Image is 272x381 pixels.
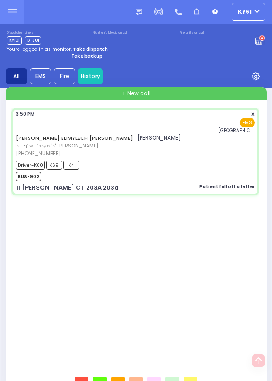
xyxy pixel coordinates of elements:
button: KY61 [232,3,265,21]
strong: Take backup [71,53,102,59]
span: [PHONE_NUMBER] [16,150,61,157]
div: Patient fell off a letter [199,183,255,190]
span: ר' מעכיל וואלף - ר' [PERSON_NAME] [16,142,181,150]
label: Medic on call [108,30,127,35]
label: Fire units on call [180,30,204,35]
span: + New call [122,89,151,98]
div: EMS [30,68,51,84]
span: KY61 [238,8,252,16]
div: Fire [54,68,75,84]
span: BUS-902 [16,172,41,181]
span: ✕ [251,111,255,118]
span: You're logged in as monitor. [7,46,72,53]
div: 11 [PERSON_NAME] CT 203A 203a [16,183,119,192]
img: message.svg [136,9,142,15]
a: History [78,68,103,84]
span: EMS [240,118,255,127]
span: Driver-K60 [16,161,45,170]
label: Dispatcher [7,30,24,35]
span: [PERSON_NAME] [137,134,181,142]
label: Lines [25,30,41,35]
span: KY101 [7,36,22,45]
span: D-801 [25,36,41,45]
label: Night unit [93,30,107,35]
span: Garnet Health Medical Center [219,127,255,134]
a: [PERSON_NAME] ELIMYLECH [PERSON_NAME] [16,134,133,142]
span: K69 [46,161,62,170]
span: 3:50 PM [16,111,34,117]
span: K4 [63,161,79,170]
div: All [6,68,27,84]
strong: Take dispatch [73,46,108,53]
